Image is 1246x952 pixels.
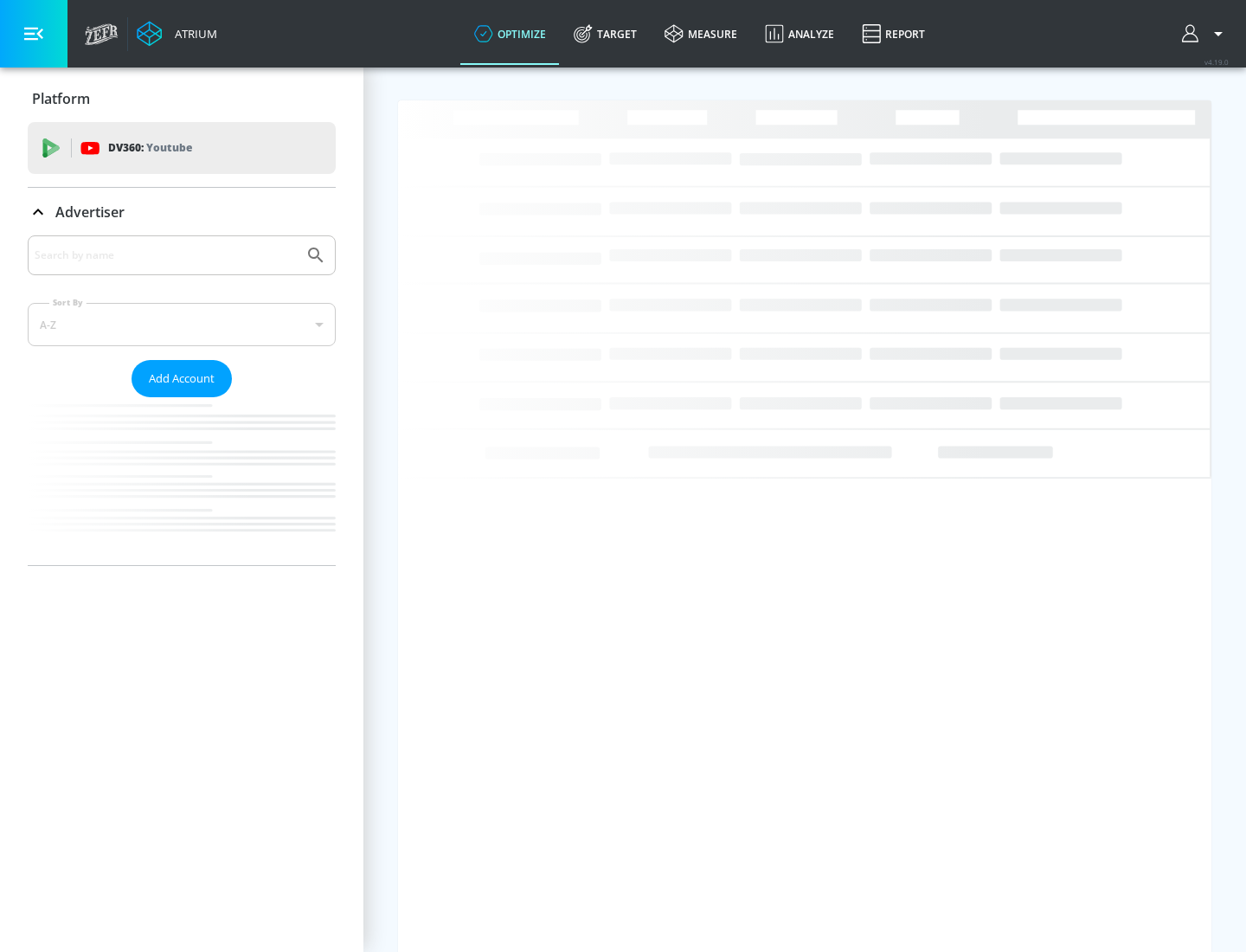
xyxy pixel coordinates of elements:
[168,26,217,42] div: Atrium
[132,360,232,397] button: Add Account
[560,3,651,65] a: Target
[32,89,90,108] p: Platform
[751,3,848,65] a: Analyze
[28,188,336,236] div: Advertiser
[35,244,297,267] input: Search by name
[137,21,217,47] a: Atrium
[108,138,192,158] p: DV360:
[149,369,215,389] span: Add Account
[1204,57,1229,67] span: v 4.19.0
[28,74,336,123] div: Platform
[49,297,87,308] label: Sort By
[28,303,336,346] div: A-Z
[55,203,125,222] p: Advertiser
[28,235,336,565] div: Advertiser
[28,397,336,565] nav: list of Advertiser
[848,3,939,65] a: Report
[460,3,560,65] a: optimize
[28,122,336,174] div: DV360: Youtube
[651,3,751,65] a: measure
[146,138,192,157] p: Youtube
